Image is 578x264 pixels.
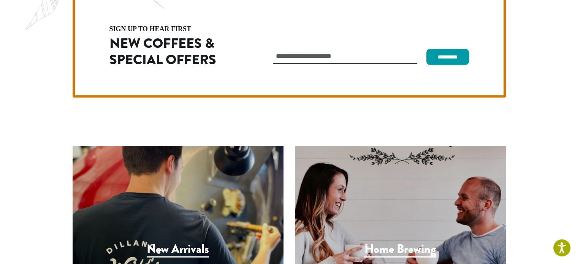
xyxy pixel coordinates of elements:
[364,242,436,258] h3: Home Brewing
[109,35,240,68] h2: New Coffees & Special Offers
[109,25,240,32] h4: sign up to hear first
[147,242,209,258] h3: New Arrivals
